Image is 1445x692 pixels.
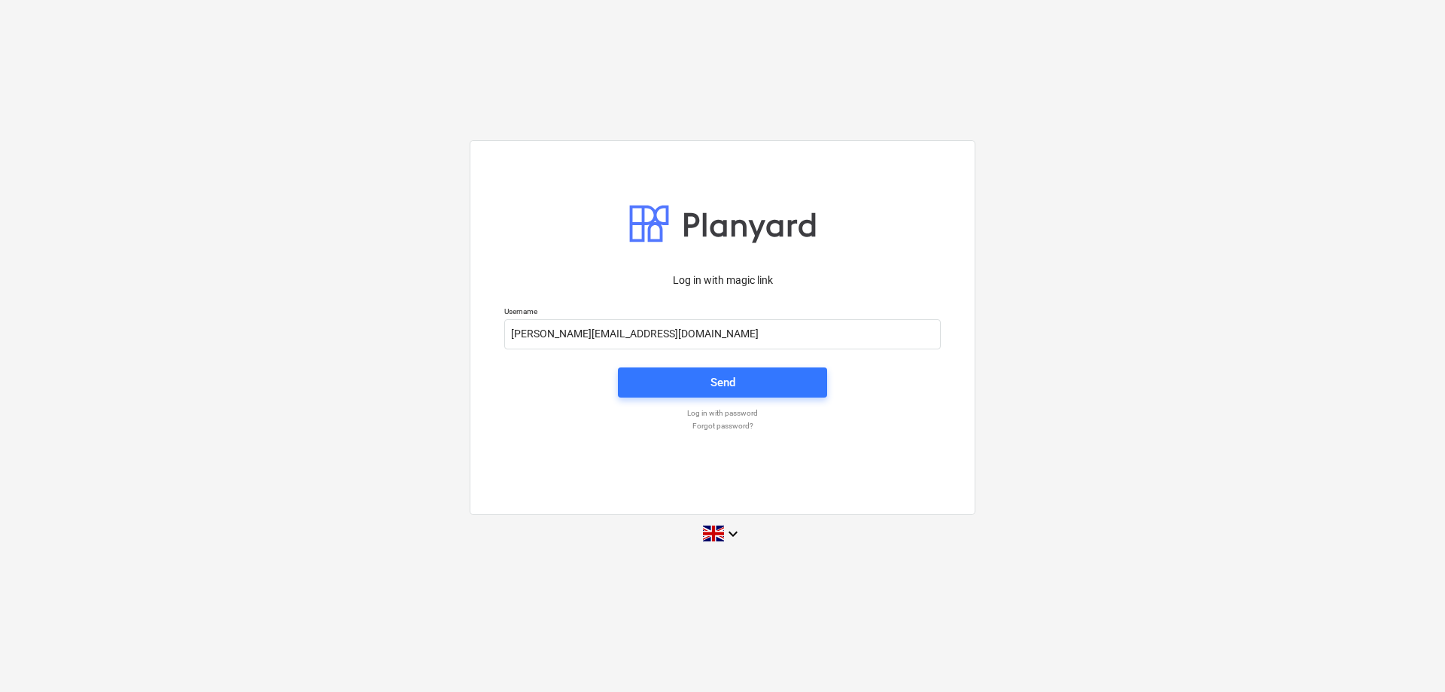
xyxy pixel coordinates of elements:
a: Forgot password? [497,421,948,431]
p: Log in with magic link [504,273,941,288]
p: Username [504,306,941,319]
iframe: Chat Widget [1370,620,1445,692]
a: Log in with password [497,408,948,418]
div: Send [710,373,735,392]
button: Send [618,367,827,398]
input: Username [504,319,941,349]
i: keyboard_arrow_down [724,525,742,543]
